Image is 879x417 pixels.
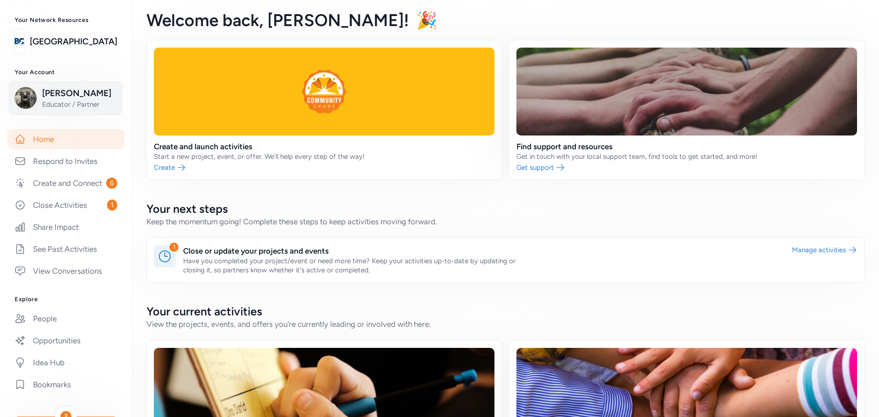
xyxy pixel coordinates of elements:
[7,261,125,281] a: View Conversations
[9,81,122,115] button: [PERSON_NAME]Educator / Partner
[15,69,117,76] h3: Your Account
[42,87,116,100] span: [PERSON_NAME]
[7,239,125,259] a: See Past Activities
[107,200,117,211] span: 1
[15,16,117,24] h3: Your Network Resources
[146,304,864,319] h2: Your current activities
[15,296,117,303] h3: Explore
[106,178,117,189] span: 6
[146,319,864,330] div: View the projects, events, and offers you're currently leading or involved with here.
[146,10,409,30] span: Welcome back , [PERSON_NAME]!
[146,216,864,227] div: Keep the momentum going! Complete these steps to keep activities moving forward.
[7,217,125,237] a: Share Impact
[30,35,117,48] a: [GEOGRAPHIC_DATA]
[7,330,125,351] a: Opportunities
[42,100,116,109] span: Educator / Partner
[7,374,125,395] a: Bookmarks
[416,10,437,30] span: 🎉
[146,201,864,216] h2: Your next steps
[7,352,125,373] a: Idea Hub
[7,309,125,329] a: People
[7,173,125,193] a: Create and Connect6
[7,195,125,215] a: Close Activities1
[7,129,125,149] a: Home
[169,243,179,252] div: 1
[7,151,125,171] a: Respond to Invites
[15,32,24,52] img: logo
